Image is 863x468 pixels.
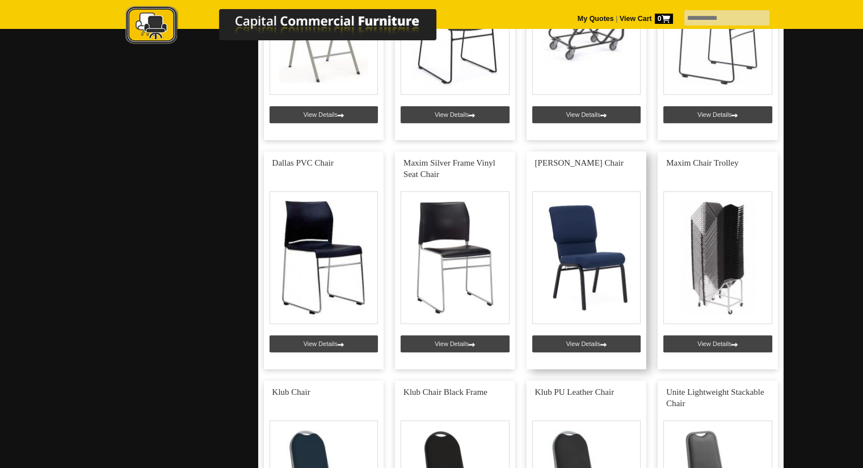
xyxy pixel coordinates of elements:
strong: View Cart [620,15,673,23]
span: 0 [655,14,673,24]
a: View Cart0 [617,15,672,23]
a: My Quotes [578,15,614,23]
img: Capital Commercial Furniture Logo [94,6,491,47]
a: Capital Commercial Furniture Logo [94,6,491,50]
